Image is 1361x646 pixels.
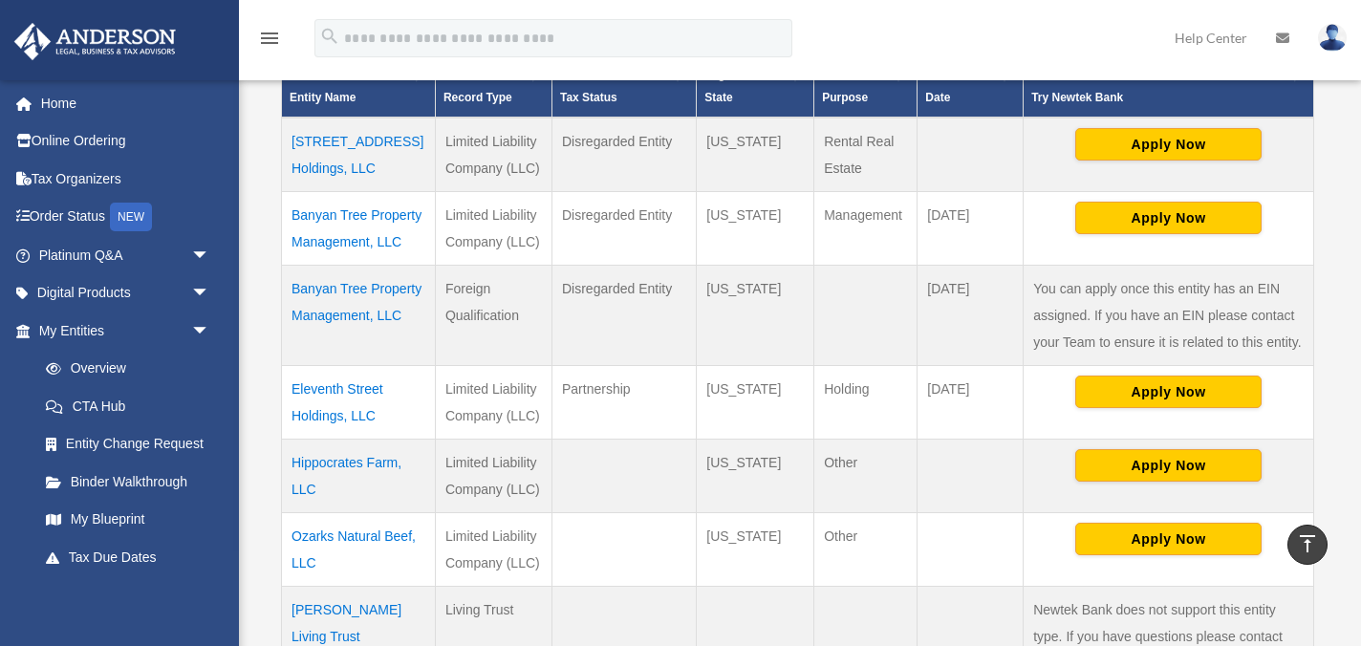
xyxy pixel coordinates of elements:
[191,274,229,313] span: arrow_drop_down
[697,191,814,265] td: [US_STATE]
[435,265,551,365] td: Foreign Qualification
[27,387,229,425] a: CTA Hub
[1031,86,1285,109] div: Try Newtek Bank
[814,118,918,192] td: Rental Real Estate
[697,265,814,365] td: [US_STATE]
[918,365,1024,439] td: [DATE]
[551,191,696,265] td: Disregarded Entity
[435,512,551,586] td: Limited Liability Company (LLC)
[697,439,814,512] td: [US_STATE]
[290,91,356,104] span: Entity Name
[282,439,436,512] td: Hippocrates Farm, LLC
[27,350,220,388] a: Overview
[319,26,340,47] i: search
[814,512,918,586] td: Other
[435,118,551,192] td: Limited Liability Company (LLC)
[551,365,696,439] td: Partnership
[191,236,229,275] span: arrow_drop_down
[697,512,814,586] td: [US_STATE]
[13,576,239,614] a: My Anderson Teamarrow_drop_down
[13,160,239,198] a: Tax Organizers
[258,27,281,50] i: menu
[13,122,239,161] a: Online Ordering
[814,191,918,265] td: Management
[27,463,229,501] a: Binder Walkthrough
[551,118,696,192] td: Disregarded Entity
[1075,449,1262,482] button: Apply Now
[13,274,239,312] a: Digital Productsarrow_drop_down
[435,365,551,439] td: Limited Liability Company (LLC)
[282,191,436,265] td: Banyan Tree Property Management, LLC
[282,265,436,365] td: Banyan Tree Property Management, LLC
[282,118,436,192] td: [STREET_ADDRESS] Holdings, LLC
[435,439,551,512] td: Limited Liability Company (LLC)
[27,501,229,539] a: My Blueprint
[918,265,1024,365] td: [DATE]
[443,91,512,104] span: Record Type
[822,68,873,104] span: Business Purpose
[704,68,774,104] span: Organization State
[13,236,239,274] a: Platinum Q&Aarrow_drop_down
[435,191,551,265] td: Limited Liability Company (LLC)
[560,91,617,104] span: Tax Status
[13,198,239,237] a: Order StatusNEW
[925,45,987,104] span: Federal Return Due Date
[191,576,229,615] span: arrow_drop_down
[1075,202,1262,234] button: Apply Now
[1296,532,1319,555] i: vertical_align_top
[918,191,1024,265] td: [DATE]
[551,265,696,365] td: Disregarded Entity
[110,203,152,231] div: NEW
[27,425,229,463] a: Entity Change Request
[1075,523,1262,555] button: Apply Now
[13,84,239,122] a: Home
[282,512,436,586] td: Ozarks Natural Beef, LLC
[1075,128,1262,161] button: Apply Now
[1075,376,1262,408] button: Apply Now
[1287,525,1328,565] a: vertical_align_top
[191,312,229,351] span: arrow_drop_down
[814,439,918,512] td: Other
[697,365,814,439] td: [US_STATE]
[258,33,281,50] a: menu
[697,118,814,192] td: [US_STATE]
[1318,24,1347,52] img: User Pic
[27,538,229,576] a: Tax Due Dates
[1024,265,1314,365] td: You can apply once this entity has an EIN assigned. If you have an EIN please contact your Team t...
[814,365,918,439] td: Holding
[9,23,182,60] img: Anderson Advisors Platinum Portal
[282,365,436,439] td: Eleventh Street Holdings, LLC
[13,312,229,350] a: My Entitiesarrow_drop_down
